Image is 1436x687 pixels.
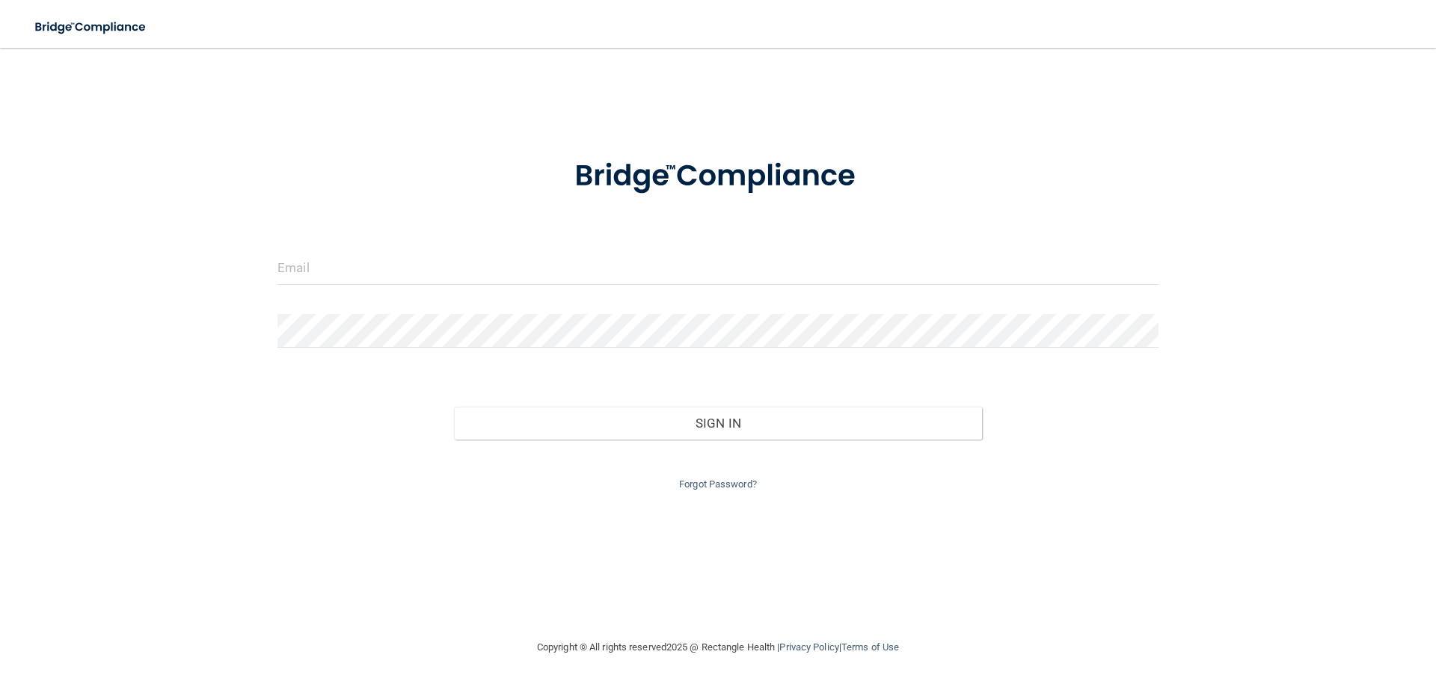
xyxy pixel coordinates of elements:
[779,641,838,653] a: Privacy Policy
[445,623,991,671] div: Copyright © All rights reserved 2025 @ Rectangle Health | |
[277,251,1159,285] input: Email
[544,138,892,215] img: bridge_compliance_login_screen.278c3ca4.svg
[454,407,983,440] button: Sign In
[22,12,160,43] img: bridge_compliance_login_screen.278c3ca4.svg
[679,478,757,490] a: Forgot Password?
[841,641,899,653] a: Terms of Use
